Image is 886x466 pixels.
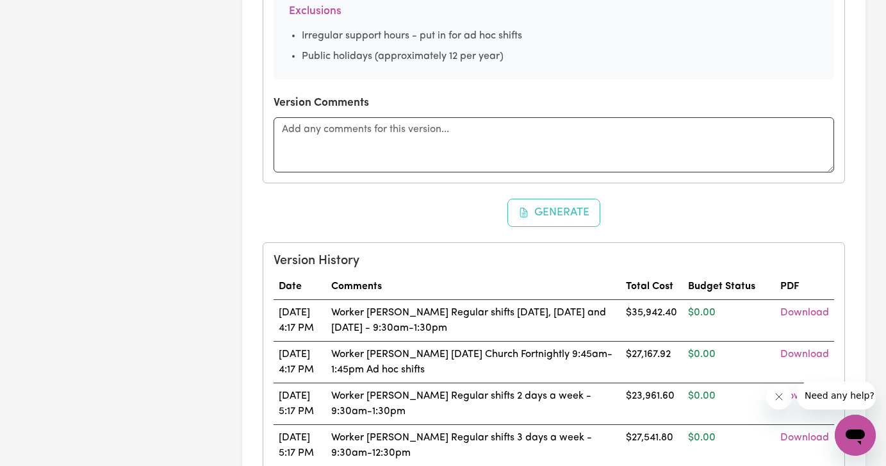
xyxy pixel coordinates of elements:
[683,274,775,300] th: Budget Status
[302,49,819,64] li: Public holidays (approximately 12 per year)
[326,274,621,300] th: Comments
[688,433,716,443] span: $0.00
[780,308,829,318] a: Download
[766,384,792,410] iframe: Close message
[326,383,621,425] td: Worker [PERSON_NAME] Regular shifts 2 days a week - 9:30am-1:30pm
[688,349,716,360] span: $0.00
[274,95,369,112] label: Version Comments
[289,4,819,18] h6: Exclusions
[507,199,601,227] button: Generate
[621,342,683,383] td: $27,167.92
[780,349,829,360] a: Download
[302,28,819,44] li: Irregular support hours - put in for ad hoc shifts
[688,391,716,401] span: $0.00
[621,383,683,425] td: $23,961.60
[274,253,834,269] h5: Version History
[621,300,683,342] td: $35,942.40
[688,308,716,318] span: $0.00
[797,381,876,410] iframe: Message from company
[835,415,876,456] iframe: Button to launch messaging window
[326,342,621,383] td: Worker [PERSON_NAME] [DATE] Church Fortnightly 9:45am-1:45pm Ad hoc shifts
[274,383,327,425] td: [DATE] 5:17 PM
[274,274,327,300] th: Date
[775,274,834,300] th: PDF
[326,300,621,342] td: Worker [PERSON_NAME] Regular shifts [DATE], [DATE] and [DATE] - 9:30am-1:30pm
[621,274,683,300] th: Total Cost
[274,300,327,342] td: [DATE] 4:17 PM
[780,433,829,443] a: Download
[274,342,327,383] td: [DATE] 4:17 PM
